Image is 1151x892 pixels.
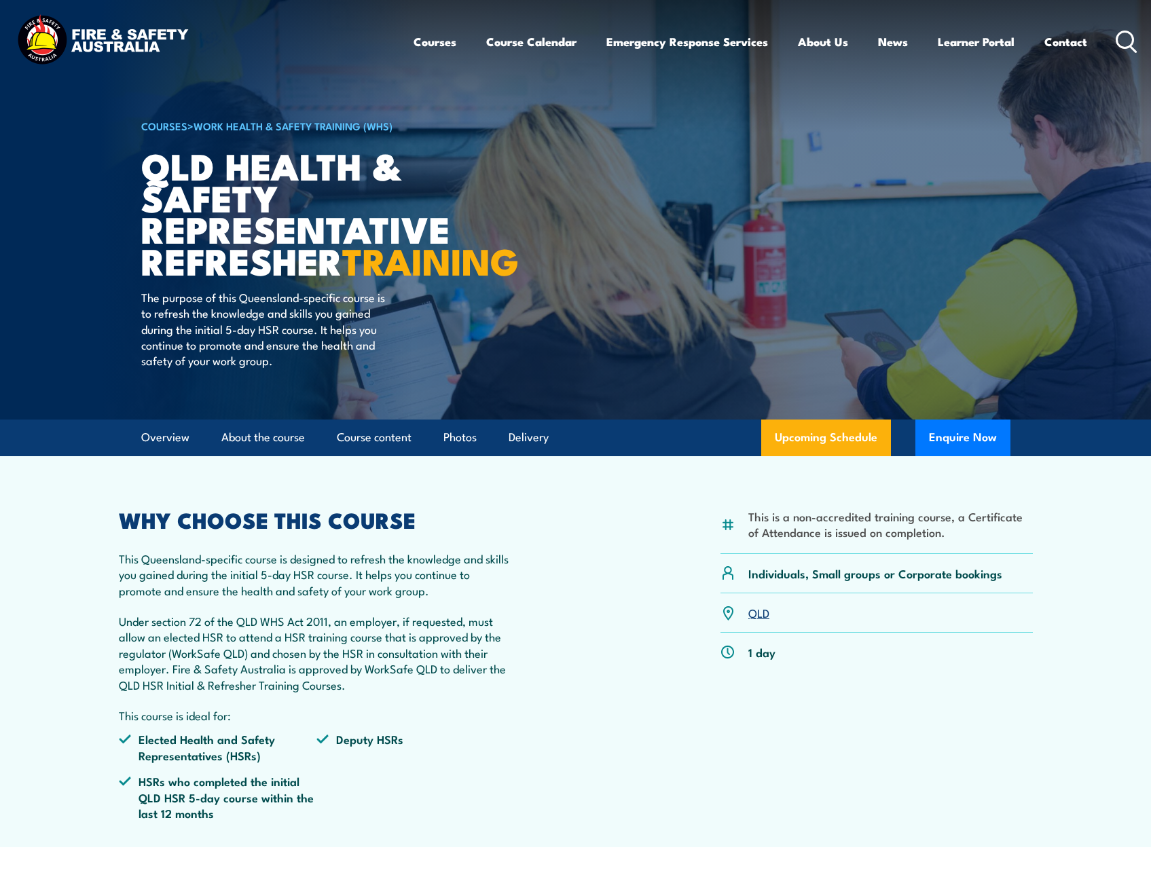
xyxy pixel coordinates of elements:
[119,510,515,529] h2: WHY CHOOSE THIS COURSE
[606,24,768,60] a: Emergency Response Services
[878,24,908,60] a: News
[141,149,477,276] h1: QLD Health & Safety Representative Refresher
[761,420,891,456] a: Upcoming Schedule
[141,420,189,456] a: Overview
[342,231,519,288] strong: TRAINING
[486,24,577,60] a: Course Calendar
[141,289,389,369] p: The purpose of this Queensland-specific course is to refresh the knowledge and skills you gained ...
[443,420,477,456] a: Photos
[798,24,848,60] a: About Us
[509,420,549,456] a: Delivery
[414,24,456,60] a: Courses
[119,613,515,692] p: Under section 72 of the QLD WHS Act 2011, an employer, if requested, must allow an elected HSR to...
[316,731,515,763] li: Deputy HSRs
[194,118,392,133] a: Work Health & Safety Training (WHS)
[119,551,515,598] p: This Queensland-specific course is designed to refresh the knowledge and skills you gained during...
[1044,24,1087,60] a: Contact
[141,117,477,134] h6: >
[915,420,1010,456] button: Enquire Now
[119,707,515,723] p: This course is ideal for:
[337,420,412,456] a: Course content
[748,565,1002,581] p: Individuals, Small groups or Corporate bookings
[119,773,317,821] li: HSRs who completed the initial QLD HSR 5-day course within the last 12 months
[748,508,1033,540] li: This is a non-accredited training course, a Certificate of Attendance is issued on completion.
[119,731,317,763] li: Elected Health and Safety Representatives (HSRs)
[748,644,775,660] p: 1 day
[938,24,1015,60] a: Learner Portal
[221,420,305,456] a: About the course
[141,118,187,133] a: COURSES
[748,604,769,620] a: QLD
